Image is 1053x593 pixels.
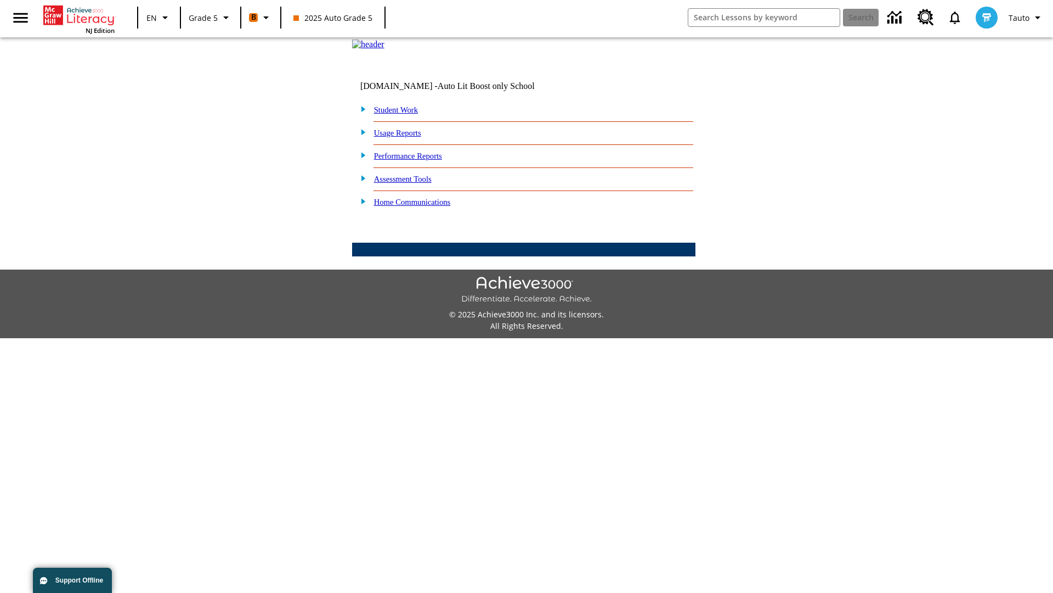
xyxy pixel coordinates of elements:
span: Tauto [1009,12,1029,24]
a: Home Communications [374,198,451,206]
button: Boost Class color is orange. Change class color [245,8,277,27]
img: plus.gif [355,104,366,114]
button: Select a new avatar [969,3,1004,32]
button: Profile/Settings [1004,8,1049,27]
nobr: Auto Lit Boost only School [438,81,535,91]
span: Grade 5 [189,12,218,24]
span: B [251,10,256,24]
input: search field [688,9,840,26]
a: Resource Center, Will open in new tab [911,3,941,32]
img: Achieve3000 Differentiate Accelerate Achieve [461,276,592,304]
img: plus.gif [355,173,366,183]
span: Support Offline [55,577,103,584]
img: plus.gif [355,150,366,160]
a: Assessment Tools [374,175,432,183]
span: NJ Edition [86,26,115,35]
img: plus.gif [355,196,366,206]
button: Support Offline [33,568,112,593]
button: Open side menu [4,2,37,34]
img: avatar image [976,7,998,29]
img: header [352,40,384,49]
a: Data Center [881,3,911,33]
span: 2025 Auto Grade 5 [293,12,372,24]
button: Language: EN, Select a language [141,8,177,27]
img: plus.gif [355,127,366,137]
button: Grade: Grade 5, Select a grade [184,8,237,27]
a: Notifications [941,3,969,32]
span: EN [146,12,157,24]
td: [DOMAIN_NAME] - [360,81,562,91]
a: Usage Reports [374,128,421,137]
div: Home [43,3,115,35]
a: Student Work [374,105,418,114]
a: Performance Reports [374,152,442,160]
